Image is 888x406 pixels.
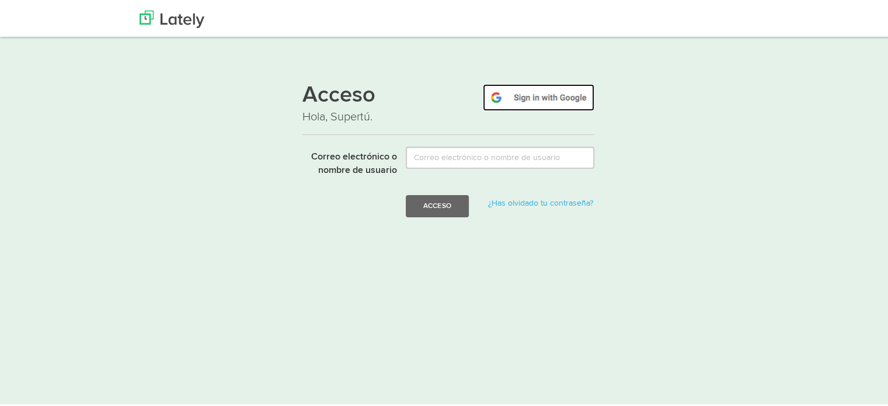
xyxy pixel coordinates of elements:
font: Acceso [302,83,375,105]
img: Últimamente [140,9,204,26]
font: Correo electrónico o nombre de usuario [311,151,397,173]
font: Acceso [423,200,451,207]
a: ¿Has olvidado tu contraseña? [488,197,593,206]
button: Acceso [406,193,469,216]
font: Hola, Supertú. [302,108,372,122]
img: google-signin.png [483,82,594,109]
input: Correo electrónico o nombre de usuario [406,145,594,167]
